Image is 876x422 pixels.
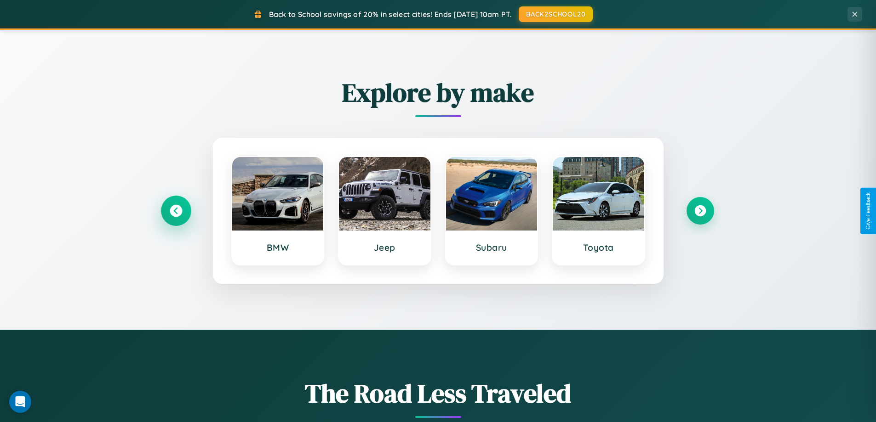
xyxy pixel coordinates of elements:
h1: The Road Less Traveled [162,376,714,411]
h3: BMW [241,242,315,253]
h3: Toyota [562,242,635,253]
h2: Explore by make [162,75,714,110]
span: Back to School savings of 20% in select cities! Ends [DATE] 10am PT. [269,10,512,19]
div: Open Intercom Messenger [9,391,31,413]
button: BACK2SCHOOL20 [519,6,593,22]
h3: Subaru [455,242,528,253]
h3: Jeep [348,242,421,253]
div: Give Feedback [865,192,871,230]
